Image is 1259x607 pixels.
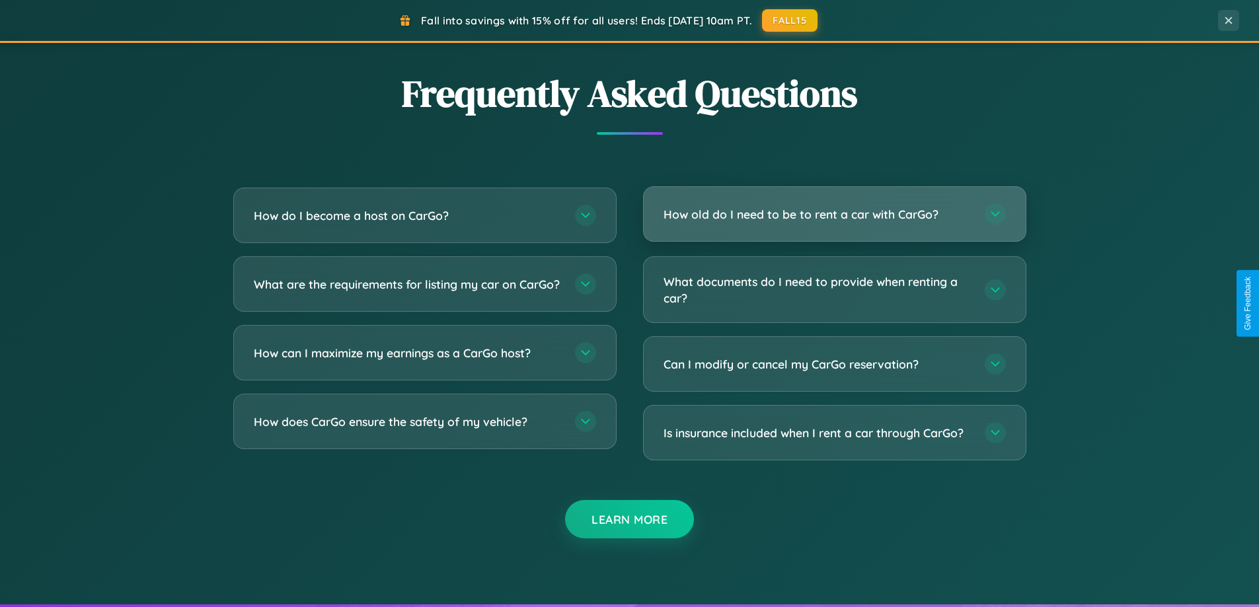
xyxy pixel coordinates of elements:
h3: Is insurance included when I rent a car through CarGo? [664,425,972,441]
h3: How can I maximize my earnings as a CarGo host? [254,345,562,361]
button: Learn More [565,500,694,538]
h3: What documents do I need to provide when renting a car? [664,273,972,306]
h3: How does CarGo ensure the safety of my vehicle? [254,413,562,430]
button: FALL15 [762,9,818,32]
div: Give Feedback [1243,277,1252,330]
span: Fall into savings with 15% off for all users! Ends [DATE] 10am PT. [421,14,752,27]
h3: Can I modify or cancel my CarGo reservation? [664,356,972,373]
h3: How do I become a host on CarGo? [254,207,562,224]
h3: What are the requirements for listing my car on CarGo? [254,276,562,293]
h3: How old do I need to be to rent a car with CarGo? [664,206,972,223]
h2: Frequently Asked Questions [233,68,1026,119]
